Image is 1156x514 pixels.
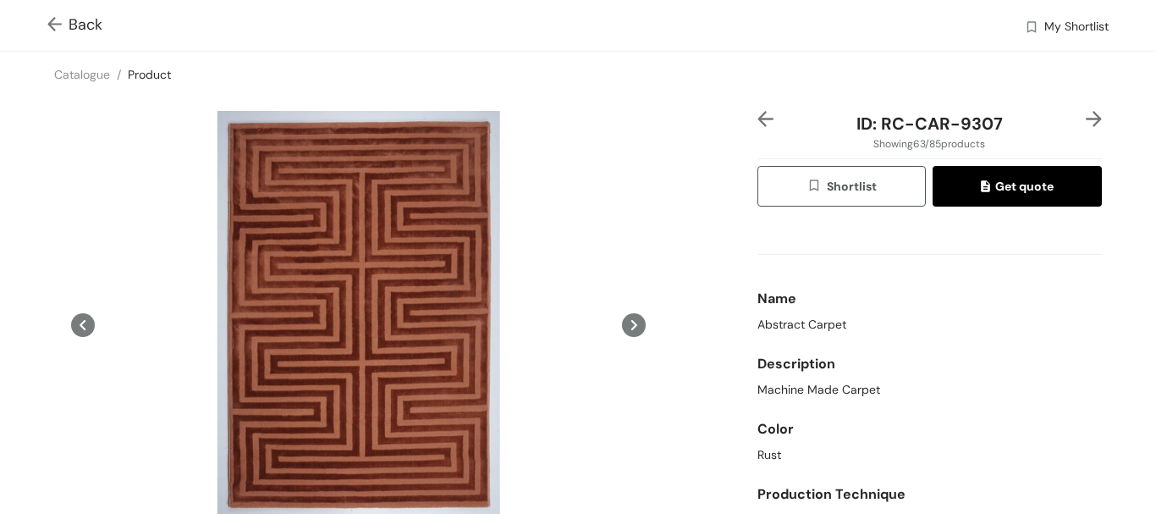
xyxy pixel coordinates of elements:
[757,446,1102,464] div: Rust
[873,136,985,152] span: Showing 63 / 85 products
[117,67,121,82] span: /
[54,67,110,82] a: Catalogue
[757,478,1102,511] div: Production Technique
[757,111,773,127] img: left
[757,347,1102,381] div: Description
[856,113,1003,135] span: ID: RC-CAR-9307
[47,14,102,36] span: Back
[757,381,880,399] span: Machine Made Carpet
[757,412,1102,446] div: Color
[47,17,69,35] img: Go back
[128,67,171,82] a: Product
[757,316,1102,334] div: Abstract Carpet
[981,177,1054,196] span: Get quote
[757,282,1102,316] div: Name
[1086,111,1102,127] img: right
[981,180,995,196] img: quote
[806,177,877,196] span: Shortlist
[1044,18,1109,38] span: My Shortlist
[933,166,1102,207] button: quoteGet quote
[757,166,927,207] button: wishlistShortlist
[1024,19,1039,37] img: wishlist
[806,178,827,196] img: wishlist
